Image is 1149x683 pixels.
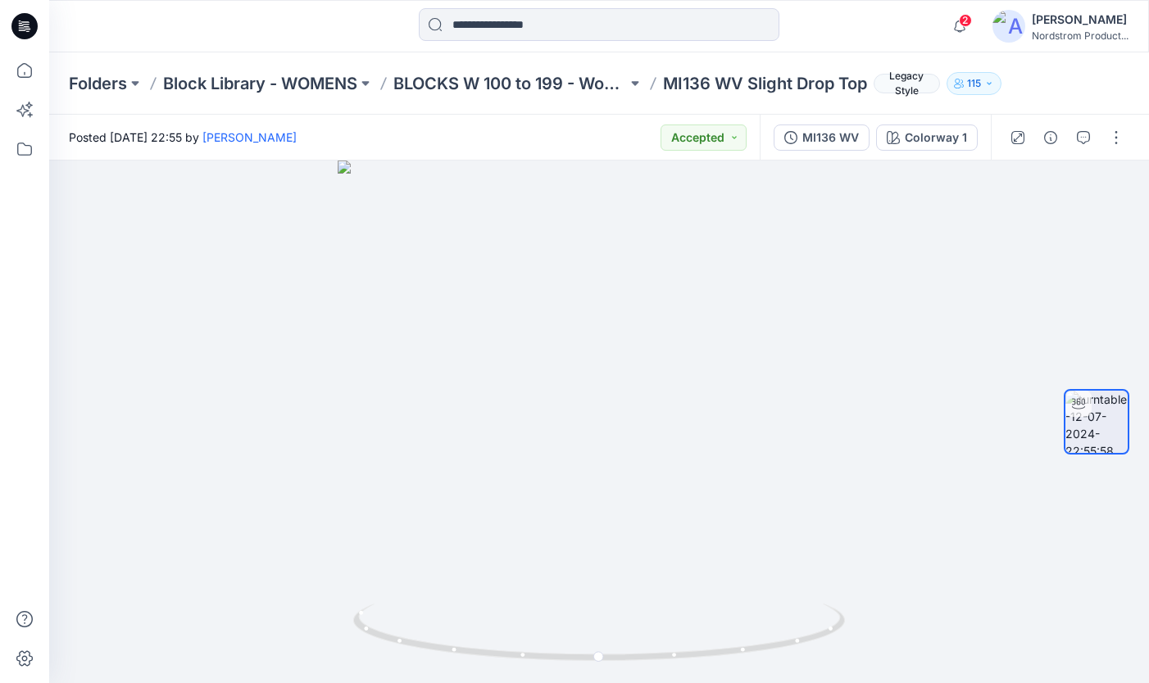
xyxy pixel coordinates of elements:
[1032,29,1129,42] div: Nordstrom Product...
[393,72,627,95] a: BLOCKS W 100 to 199 - Woven Tops, Shirts, PJ Tops
[967,75,981,93] p: 115
[1065,391,1128,453] img: turntable-12-07-2024-22:55:58
[947,72,1001,95] button: 115
[774,124,870,151] button: MI136 WV
[876,124,978,151] button: Colorway 1
[959,14,972,27] span: 2
[905,129,967,147] div: Colorway 1
[663,72,867,95] p: MI136 WV Slight Drop Top
[163,72,357,95] a: Block Library - WOMENS
[69,129,297,146] span: Posted [DATE] 22:55 by
[1038,124,1064,151] button: Details
[802,129,859,147] div: MI136 WV
[69,72,127,95] a: Folders
[992,10,1025,43] img: avatar
[1032,10,1129,29] div: [PERSON_NAME]
[874,74,941,93] span: Legacy Style
[867,72,941,95] button: Legacy Style
[202,130,297,144] a: [PERSON_NAME]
